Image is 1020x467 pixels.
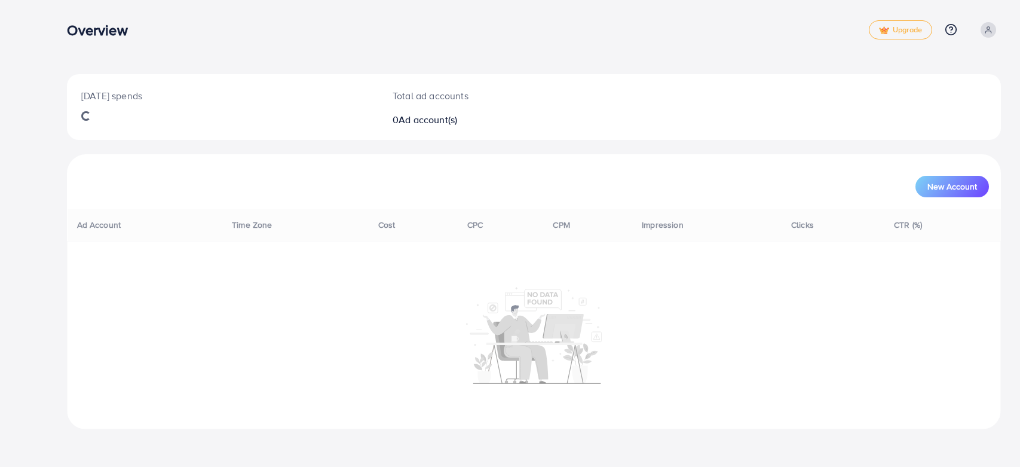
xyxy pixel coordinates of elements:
[879,26,922,35] span: Upgrade
[67,22,137,39] h3: Overview
[393,88,598,103] p: Total ad accounts
[879,26,889,35] img: tick
[915,176,989,197] button: New Account
[393,114,598,126] h2: 0
[869,20,932,39] a: tickUpgrade
[399,113,457,126] span: Ad account(s)
[927,182,977,191] span: New Account
[81,88,364,103] p: [DATE] spends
